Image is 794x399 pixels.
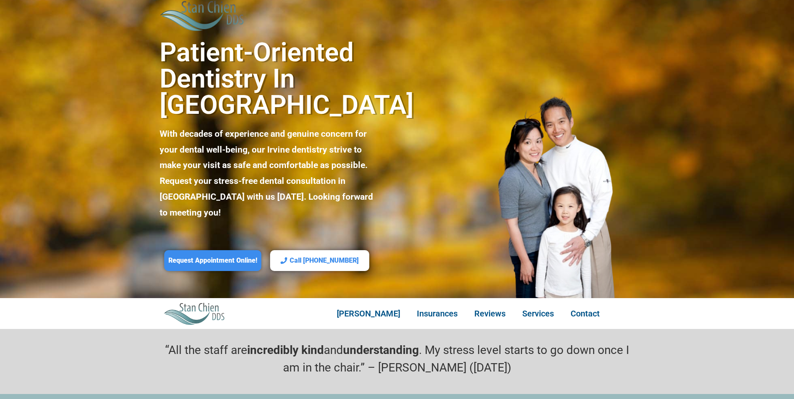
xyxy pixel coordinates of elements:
[514,304,562,323] a: Services
[408,304,466,323] a: Insurances
[562,304,608,323] a: Contact
[306,304,631,323] nav: Menu
[168,256,257,265] span: Request Appointment Online!
[164,250,261,271] a: Request Appointment Online!
[270,250,369,271] a: Call [PHONE_NUMBER]
[466,304,514,323] a: Reviews
[328,304,408,323] a: [PERSON_NAME]
[290,256,359,265] span: Call [PHONE_NUMBER]
[160,126,373,221] p: With decades of experience and genuine concern for your dental well-being, our Irvine dentistry s...
[160,341,635,376] p: “All the staff are and . My stress level starts to go down once I am in the chair.” – [PERSON_NAM...
[343,343,419,357] strong: understanding
[164,302,225,324] img: Stan Chien DDS Best Irvine Dentist Logo
[247,343,324,357] strong: incredibly kind
[160,39,373,118] h2: Patient-Oriented Dentistry in [GEOGRAPHIC_DATA]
